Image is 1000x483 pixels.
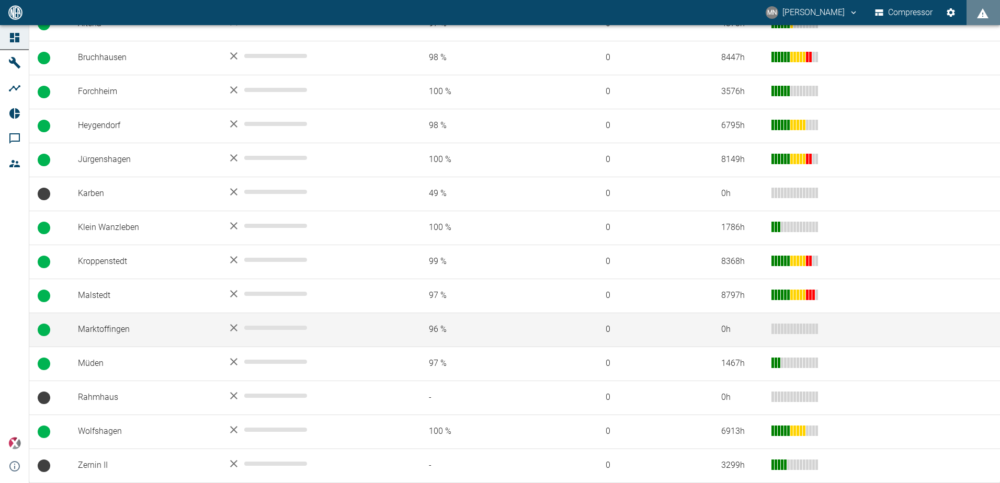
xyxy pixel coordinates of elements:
span: Betrieb [38,222,50,234]
span: 49 % [412,188,572,200]
span: 0 [589,459,704,471]
span: Betrieb [38,256,50,268]
span: Betrieb [38,52,50,64]
td: Jürgenshagen [70,143,219,177]
td: Karben [70,177,219,211]
span: Keine Daten [38,459,50,472]
div: 8368 h [721,256,763,268]
span: 0 [589,86,704,98]
td: Bruchhausen [70,41,219,75]
span: 0 [589,392,704,404]
div: No data [228,389,395,402]
span: 0 [589,290,704,302]
span: 0 [589,256,704,268]
div: 6913 h [721,425,763,438]
div: No data [228,355,395,368]
img: logo [7,5,24,19]
div: 0 h [721,324,763,336]
span: 0 [589,52,704,64]
div: 8149 h [721,154,763,166]
span: 0 [589,188,704,200]
div: 3576 h [721,86,763,98]
span: 0 [589,425,704,438]
div: 0 h [721,188,763,200]
div: 8447 h [721,52,763,64]
div: No data [228,287,395,300]
div: 3299 h [721,459,763,471]
span: Betrieb [38,358,50,370]
div: No data [228,254,395,266]
span: 100 % [412,86,572,98]
span: 0 [589,358,704,370]
span: Keine Daten [38,392,50,404]
button: Compressor [873,3,935,22]
span: 98 % [412,120,572,132]
span: 0 [589,120,704,132]
span: Betrieb [38,290,50,302]
span: Betrieb [38,324,50,336]
span: Betrieb [38,120,50,132]
span: 96 % [412,324,572,336]
span: - [412,392,572,404]
td: Heygendorf [70,109,219,143]
button: neumann@arcanum-energy.de [764,3,860,22]
span: Keine Daten [38,188,50,200]
td: Marktoffingen [70,313,219,347]
td: Zernin II [70,448,219,482]
div: No data [228,118,395,130]
td: Wolfshagen [70,415,219,448]
td: Kroppenstedt [70,245,219,279]
div: No data [228,457,395,470]
span: Betrieb [38,154,50,166]
div: MN [766,6,778,19]
span: Betrieb [38,425,50,438]
div: 0 h [721,392,763,404]
span: - [412,459,572,471]
span: 0 [589,324,704,336]
div: 1786 h [721,222,763,234]
span: 99 % [412,256,572,268]
div: 6795 h [721,120,763,132]
td: Forchheim [70,75,219,109]
td: Rahmhaus [70,381,219,415]
div: No data [228,423,395,436]
span: 100 % [412,154,572,166]
span: 100 % [412,425,572,438]
div: 1467 h [721,358,763,370]
div: 8797 h [721,290,763,302]
div: No data [228,220,395,232]
td: Malstedt [70,279,219,313]
div: No data [228,50,395,62]
span: 0 [589,222,704,234]
div: No data [228,321,395,334]
td: Klein Wanzleben [70,211,219,245]
div: No data [228,152,395,164]
span: 97 % [412,358,572,370]
img: Xplore Logo [8,437,21,450]
div: No data [228,84,395,96]
span: Betrieb [38,86,50,98]
span: 0 [589,154,704,166]
button: Einstellungen [941,3,960,22]
div: No data [228,186,395,198]
span: 97 % [412,290,572,302]
span: 100 % [412,222,572,234]
td: Müden [70,347,219,381]
span: 98 % [412,52,572,64]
